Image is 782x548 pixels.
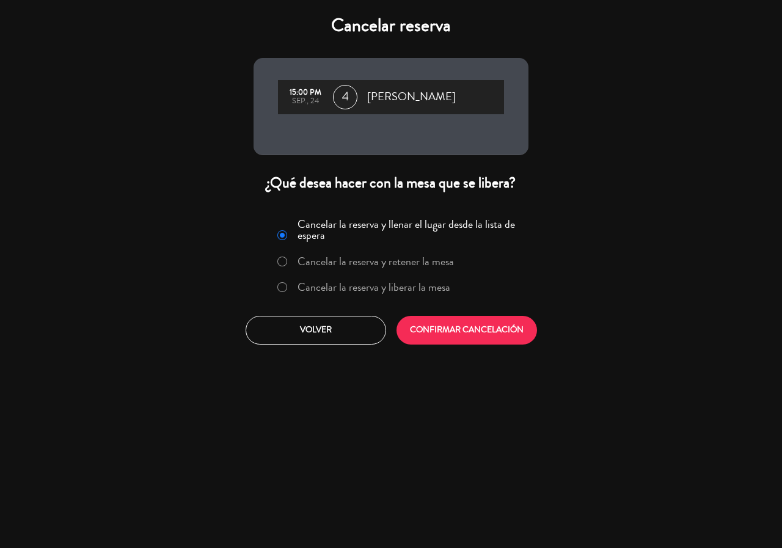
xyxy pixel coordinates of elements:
[298,282,450,293] label: Cancelar la reserva y liberar la mesa
[396,316,537,345] button: CONFIRMAR CANCELACIÓN
[284,97,327,106] div: sep., 24
[298,219,521,241] label: Cancelar la reserva y llenar el lugar desde la lista de espera
[254,15,528,37] h4: Cancelar reserva
[284,89,327,97] div: 15:00 PM
[298,256,454,267] label: Cancelar la reserva y retener la mesa
[254,174,528,192] div: ¿Qué desea hacer con la mesa que se libera?
[246,316,386,345] button: Volver
[367,88,456,106] span: [PERSON_NAME]
[333,85,357,109] span: 4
